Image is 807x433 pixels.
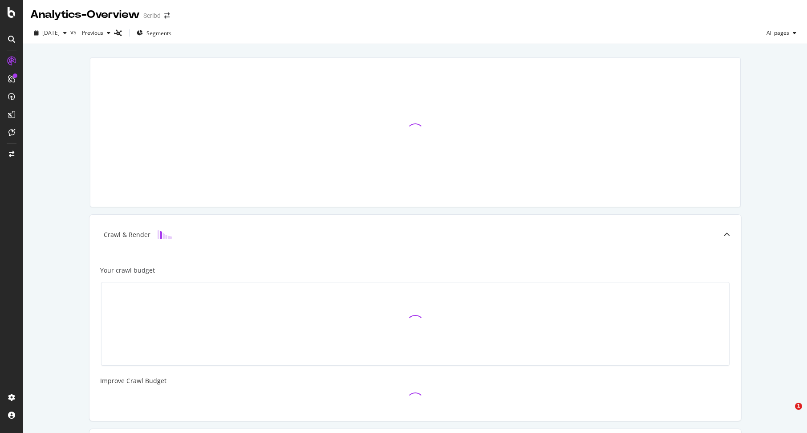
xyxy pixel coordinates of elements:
span: Segments [146,29,171,37]
img: block-icon [158,230,172,239]
button: Segments [133,26,175,40]
span: vs [70,28,78,37]
span: 2025 Aug. 20th [42,29,60,37]
div: Crawl & Render [104,230,150,239]
div: Improve Crawl Budget [100,376,730,385]
div: Scribd [143,11,161,20]
div: Your crawl budget [100,266,155,275]
span: 1 [795,403,802,410]
div: arrow-right-arrow-left [164,12,170,19]
span: All pages [763,29,789,37]
span: Previous [78,29,103,37]
button: [DATE] [30,26,70,40]
iframe: Intercom live chat [777,403,798,424]
button: All pages [763,26,800,40]
div: Analytics - Overview [30,7,140,22]
button: Previous [78,26,114,40]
